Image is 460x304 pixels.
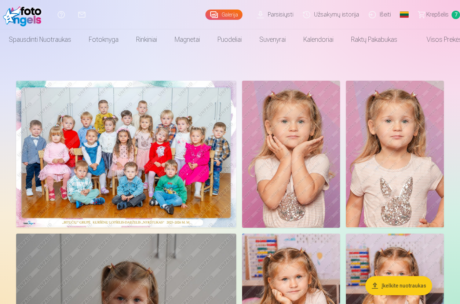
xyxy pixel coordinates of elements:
[209,29,251,50] a: Puodeliai
[127,29,166,50] a: Rinkiniai
[426,10,449,19] span: Krepšelis
[295,29,342,50] a: Kalendoriai
[251,29,295,50] a: Suvenyrai
[365,276,432,295] button: Įkelkite nuotraukas
[342,29,406,50] a: Raktų pakabukas
[166,29,209,50] a: Magnetai
[3,3,45,26] img: /fa2
[452,11,460,19] span: 7
[205,10,242,20] a: Galerija
[80,29,127,50] a: Fotoknyga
